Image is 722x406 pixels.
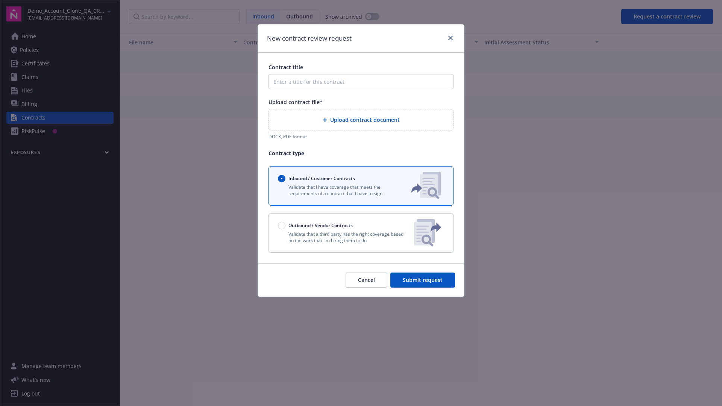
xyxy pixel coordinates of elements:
[403,276,443,283] span: Submit request
[278,184,399,197] p: Validate that I have coverage that meets the requirements of a contract that I have to sign
[278,231,408,244] p: Validate that a third party has the right coverage based on the work that I'm hiring them to do
[390,273,455,288] button: Submit request
[268,133,454,140] div: DOCX, PDF format
[268,109,454,130] div: Upload contract document
[288,175,355,182] span: Inbound / Customer Contracts
[446,33,455,42] a: close
[278,222,285,229] input: Outbound / Vendor Contracts
[288,222,353,229] span: Outbound / Vendor Contracts
[268,98,323,106] span: Upload contract file*
[278,175,285,182] input: Inbound / Customer Contracts
[267,33,352,43] h1: New contract review request
[268,149,454,157] p: Contract type
[268,74,454,89] input: Enter a title for this contract
[268,166,454,206] button: Inbound / Customer ContractsValidate that I have coverage that meets the requirements of a contra...
[268,64,303,71] span: Contract title
[330,116,400,124] span: Upload contract document
[358,276,375,283] span: Cancel
[346,273,387,288] button: Cancel
[268,213,454,253] button: Outbound / Vendor ContractsValidate that a third party has the right coverage based on the work t...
